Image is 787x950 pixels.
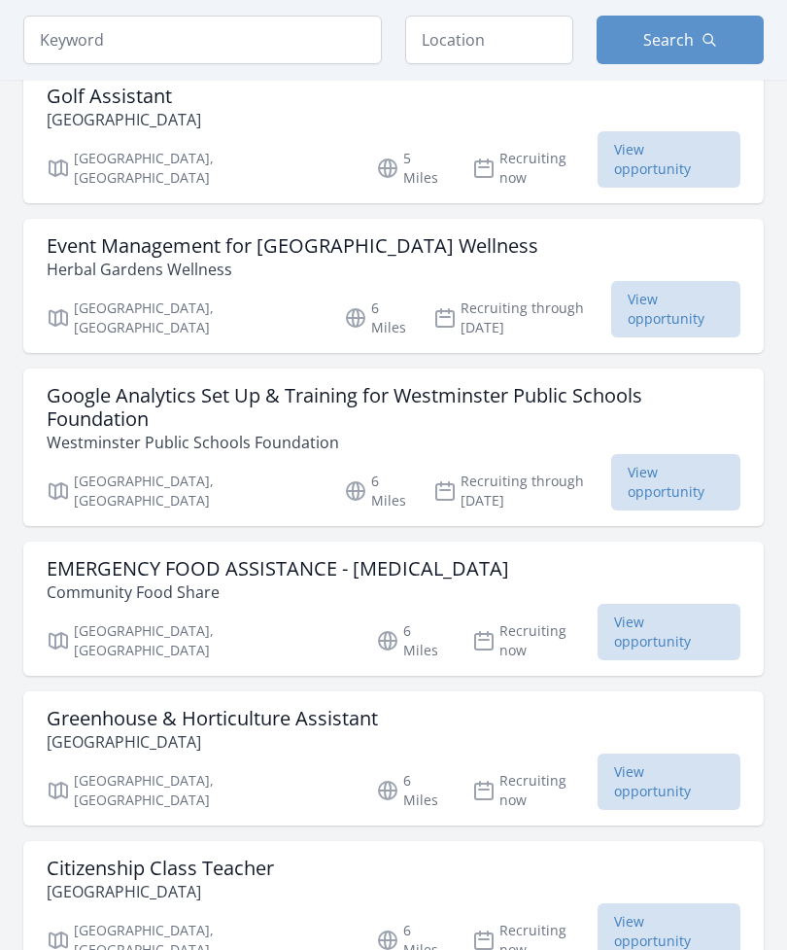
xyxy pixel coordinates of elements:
span: View opportunity [598,604,740,660]
input: Keyword [23,16,382,64]
span: View opportunity [611,281,740,337]
a: Google Analytics Set Up & Training for Westminster Public Schools Foundation Westminster Public S... [23,369,764,526]
p: Recruiting through [DATE] [433,472,610,510]
a: Golf Assistant [GEOGRAPHIC_DATA] [GEOGRAPHIC_DATA], [GEOGRAPHIC_DATA] 5 Miles Recruiting now View... [23,69,764,203]
a: EMERGENCY FOOD ASSISTANCE - [MEDICAL_DATA] Community Food Share [GEOGRAPHIC_DATA], [GEOGRAPHIC_DA... [23,542,764,676]
h3: Golf Assistant [47,85,201,108]
span: Search [643,28,694,52]
p: [GEOGRAPHIC_DATA] [47,108,201,131]
p: 6 Miles [344,472,410,510]
p: 5 Miles [376,149,450,188]
a: Greenhouse & Horticulture Assistant [GEOGRAPHIC_DATA] [GEOGRAPHIC_DATA], [GEOGRAPHIC_DATA] 6 Mile... [23,691,764,826]
p: [GEOGRAPHIC_DATA], [GEOGRAPHIC_DATA] [47,621,353,660]
span: View opportunity [598,131,740,188]
p: [GEOGRAPHIC_DATA] [47,730,378,754]
span: View opportunity [598,754,740,810]
p: Community Food Share [47,581,509,604]
p: 6 Miles [376,771,450,810]
p: Herbal Gardens Wellness [47,258,538,281]
h3: Google Analytics Set Up & Training for Westminster Public Schools Foundation [47,384,740,431]
h3: Event Management for [GEOGRAPHIC_DATA] Wellness [47,234,538,258]
a: Event Management for [GEOGRAPHIC_DATA] Wellness Herbal Gardens Wellness [GEOGRAPHIC_DATA], [GEOGR... [23,219,764,353]
p: 6 Miles [376,621,450,660]
p: [GEOGRAPHIC_DATA], [GEOGRAPHIC_DATA] [47,771,353,810]
span: View opportunity [611,454,740,510]
h3: Citizenship Class Teacher [47,857,274,880]
input: Location [405,16,573,64]
button: Search [597,16,765,64]
p: Recruiting now [472,621,597,660]
p: Westminster Public Schools Foundation [47,431,740,454]
p: [GEOGRAPHIC_DATA], [GEOGRAPHIC_DATA] [47,299,321,337]
p: [GEOGRAPHIC_DATA], [GEOGRAPHIC_DATA] [47,472,321,510]
h3: EMERGENCY FOOD ASSISTANCE - [MEDICAL_DATA] [47,557,509,581]
p: Recruiting through [DATE] [433,299,610,337]
p: Recruiting now [472,149,597,188]
p: [GEOGRAPHIC_DATA] [47,880,274,903]
h3: Greenhouse & Horticulture Assistant [47,707,378,730]
p: 6 Miles [344,299,410,337]
p: [GEOGRAPHIC_DATA], [GEOGRAPHIC_DATA] [47,149,353,188]
p: Recruiting now [472,771,597,810]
